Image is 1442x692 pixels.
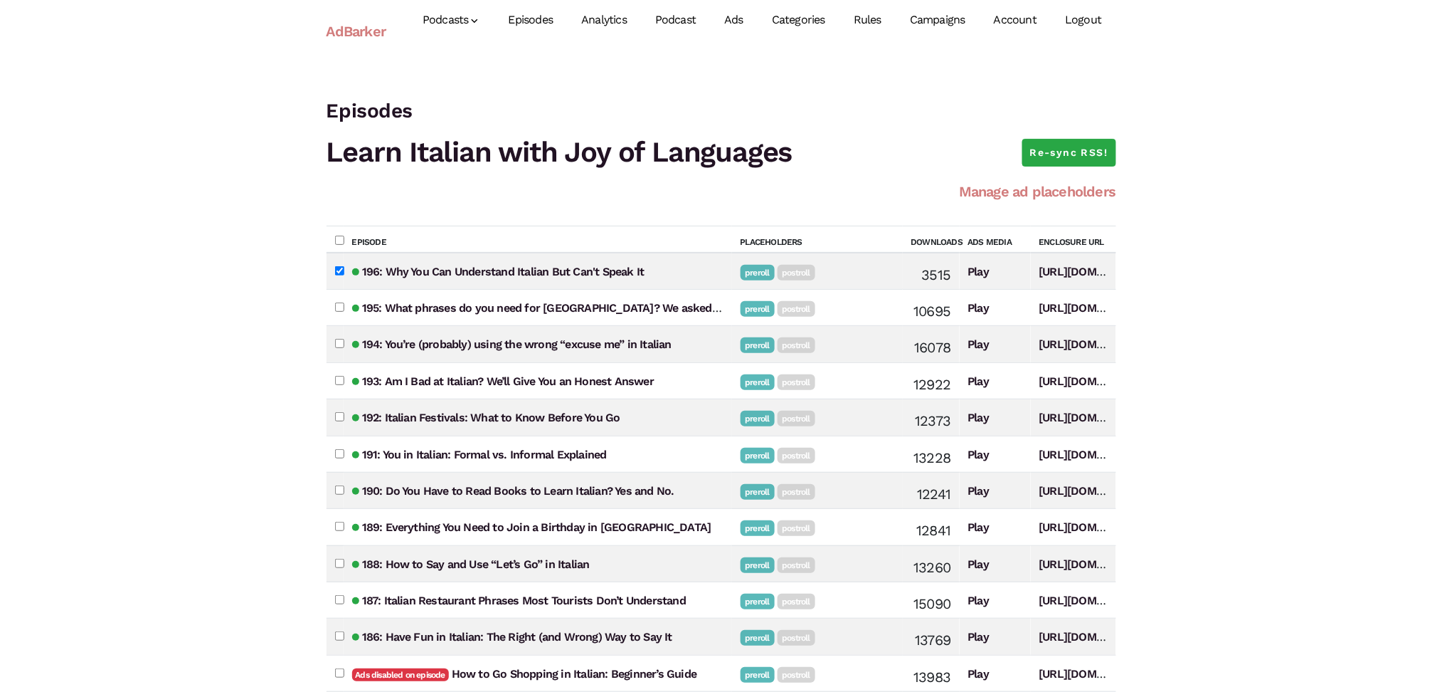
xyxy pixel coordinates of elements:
[741,630,775,646] a: preroll
[913,449,950,466] span: 13228
[741,484,775,500] a: preroll
[1031,226,1116,252] th: Enclosure URL
[778,594,815,609] a: postroll
[1039,337,1244,351] a: [URL][DOMAIN_NAME][DOMAIN_NAME]
[913,303,950,320] span: 10695
[778,337,815,353] a: postroll
[741,301,775,317] a: preroll
[732,226,903,252] th: Placeholders
[913,669,950,686] span: 13983
[778,630,815,646] a: postroll
[778,411,815,426] a: postroll
[1039,374,1244,388] a: [URL][DOMAIN_NAME][DOMAIN_NAME]
[959,183,1115,200] a: Manage ad placeholders
[362,630,672,644] a: 186: Have Fun in Italian: The Right (and Wrong) Way to Say It
[741,557,775,573] a: preroll
[1039,520,1244,534] a: [URL][DOMAIN_NAME][DOMAIN_NAME]
[327,15,386,48] a: AdBarker
[327,132,1116,173] h1: Learn Italian with Joy of Languages
[778,265,815,281] a: postroll
[968,411,990,424] a: Play
[352,669,449,681] span: Ads disabled on episode
[1371,621,1425,675] iframe: Drift Widget Chat Controller
[741,337,775,353] a: preroll
[968,301,990,315] a: Play
[1022,139,1116,167] a: Re-sync RSS!
[968,265,990,278] a: Play
[741,448,775,463] a: preroll
[1039,557,1244,571] a: [URL][DOMAIN_NAME][DOMAIN_NAME]
[778,484,815,500] a: postroll
[362,484,674,498] a: 190: Do You Have to Read Books to Learn Italian? Yes and No.
[913,376,950,393] span: 12922
[968,520,990,534] a: Play
[913,559,950,576] span: 13260
[362,301,780,315] a: 195: What phrases do you need for [GEOGRAPHIC_DATA]? We asked our teachers
[327,97,1116,126] h3: Episodes
[968,448,990,461] a: Play
[917,486,950,503] span: 12241
[968,337,990,351] a: Play
[968,484,990,498] a: Play
[915,412,950,429] span: 12373
[778,301,815,317] a: postroll
[1039,301,1244,315] a: [URL][DOMAIN_NAME][DOMAIN_NAME]
[362,557,590,571] a: 188: How to Say and Use “Let’s Go” in Italian
[1039,594,1244,607] a: [URL][DOMAIN_NAME][DOMAIN_NAME]
[778,520,815,536] a: postroll
[968,594,990,607] a: Play
[362,374,654,388] a: 193: Am I Bad at Italian? We’ll Give You an Honest Answer
[778,374,815,390] a: postroll
[362,520,711,534] a: 189: Everything You Need to Join a Birthday in [GEOGRAPHIC_DATA]
[968,374,990,388] a: Play
[1039,265,1244,278] a: [URL][DOMAIN_NAME][DOMAIN_NAME]
[344,226,732,252] th: Episode
[914,339,950,356] span: 16078
[1039,630,1244,644] a: [URL][DOMAIN_NAME][DOMAIN_NAME]
[922,266,951,283] span: 3515
[1039,411,1244,424] a: [URL][DOMAIN_NAME][DOMAIN_NAME]
[741,265,775,281] a: preroll
[778,448,815,463] a: postroll
[741,411,775,426] a: preroll
[741,374,775,390] a: preroll
[915,631,950,649] span: 13769
[778,667,815,683] a: postroll
[362,337,672,351] a: 194: You’re (probably) using the wrong “excuse me” in Italian
[362,265,645,278] a: 196: Why You Can Understand Italian But Can't Speak It
[741,594,775,609] a: preroll
[913,595,950,612] span: 15090
[362,411,620,424] a: 192: Italian Festivals: What to Know Before You Go
[741,667,775,683] a: preroll
[741,520,775,536] a: preroll
[1039,448,1244,461] a: [URL][DOMAIN_NAME][DOMAIN_NAME]
[362,594,686,607] a: 187: Italian Restaurant Phrases Most Tourists Don’t Understand
[778,557,815,573] a: postroll
[960,226,1031,252] th: Ads Media
[968,630,990,644] a: Play
[1039,667,1244,681] a: [URL][DOMAIN_NAME][DOMAIN_NAME]
[452,667,696,681] a: How to Go Shopping in Italian: Beginner’s Guide
[903,226,960,252] th: Downloads
[362,448,607,461] a: 191: You in Italian: Formal vs. Informal Explained
[968,557,990,571] a: Play
[916,522,950,539] span: 12841
[968,667,990,681] a: Play
[1039,484,1244,498] a: [URL][DOMAIN_NAME][DOMAIN_NAME]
